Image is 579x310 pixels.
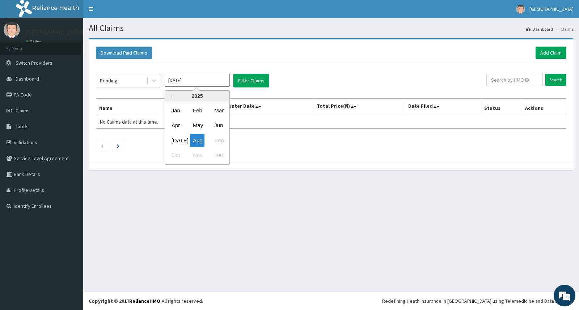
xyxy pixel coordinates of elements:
[4,22,20,38] img: User Image
[4,197,138,223] textarea: Type your message and hit 'Enter'
[25,39,43,44] a: Online
[522,99,566,115] th: Actions
[190,134,204,147] div: Choose August 2025
[96,47,152,59] button: Download Paid Claims
[165,103,229,163] div: month 2025-08
[382,297,574,305] div: Redefining Heath Insurance in [GEOGRAPHIC_DATA] using Telemedicine and Data Science!
[42,91,100,164] span: We're online!
[554,26,574,32] li: Claims
[38,40,122,50] div: Chat with us now
[211,119,226,132] div: Choose June 2025
[16,107,30,114] span: Claims
[83,292,579,310] footer: All rights reserved.
[13,36,29,54] img: d_794563401_company_1708531726252_794563401
[536,47,566,59] a: Add Claim
[119,4,136,21] div: Minimize live chat window
[526,26,553,32] a: Dashboard
[89,23,574,33] h1: All Claims
[16,60,52,66] span: Switch Providers
[481,99,522,115] th: Status
[100,77,118,84] div: Pending
[313,99,405,115] th: Total Price(₦)
[211,104,226,117] div: Choose March 2025
[96,99,215,115] th: Name
[233,74,269,87] button: Filter Claims
[516,5,525,14] img: User Image
[165,74,230,87] input: Select Month and Year
[101,142,104,149] a: Previous page
[529,6,574,12] span: [GEOGRAPHIC_DATA]
[165,91,229,102] div: 2025
[117,142,119,149] a: Next page
[129,298,160,304] a: RelianceHMO
[545,74,566,86] input: Search
[169,134,183,147] div: Choose July 2025
[486,74,543,86] input: Search by HMO ID
[405,99,481,115] th: Date Filed
[169,119,183,132] div: Choose April 2025
[16,76,39,82] span: Dashboard
[89,298,162,304] strong: Copyright © 2017 .
[25,29,85,36] p: [GEOGRAPHIC_DATA]
[190,119,204,132] div: Choose May 2025
[190,104,204,117] div: Choose February 2025
[169,94,172,98] button: Previous Year
[16,123,29,130] span: Tariffs
[169,104,183,117] div: Choose January 2025
[100,119,158,125] span: No Claims data at this time.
